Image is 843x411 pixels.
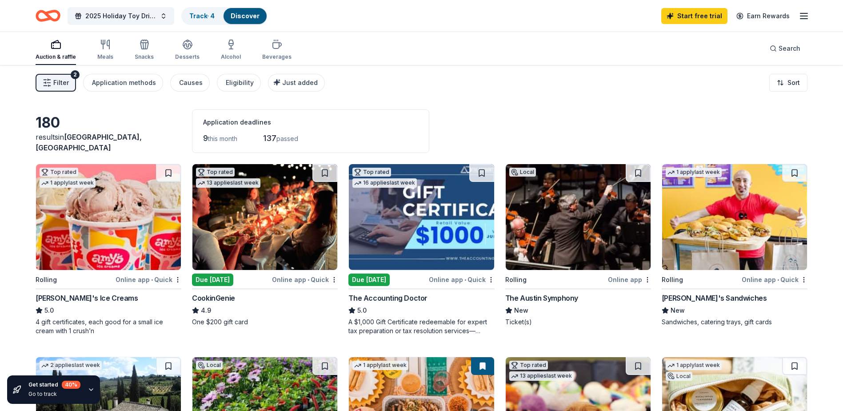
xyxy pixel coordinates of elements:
a: Discover [231,12,260,20]
span: • [777,276,779,283]
a: Image for CookinGenieTop rated13 applieslast weekDue [DATE]Online app•QuickCookinGenie4.9One $200... [192,164,338,326]
img: Image for Ike's Sandwiches [662,164,807,270]
span: Sort [787,77,800,88]
div: 4 gift certificates, each good for a small ice cream with 1 crush’n [36,318,181,335]
div: Top rated [40,168,78,177]
button: Causes [170,74,210,92]
div: Alcohol [221,53,241,60]
img: Image for The Austin Symphony [506,164,651,270]
a: Image for The Austin SymphonyLocalRollingOnline appThe Austin SymphonyNewTicket(s) [505,164,651,326]
button: Meals [97,36,113,65]
div: A $1,000 Gift Certificate redeemable for expert tax preparation or tax resolution services—recipi... [348,318,494,335]
div: Due [DATE] [348,274,390,286]
span: Search [779,43,800,54]
div: Top rated [352,168,391,177]
button: Sort [769,74,807,92]
div: 1 apply last week [40,178,96,188]
button: Track· 4Discover [181,7,268,25]
span: 9 [203,133,208,143]
span: • [308,276,309,283]
div: 13 applies last week [509,371,574,381]
span: [GEOGRAPHIC_DATA], [GEOGRAPHIC_DATA] [36,133,142,152]
div: 2 [71,70,80,79]
span: 137 [263,133,276,143]
span: Just added [282,79,318,86]
div: Auction & raffle [36,53,76,60]
a: Track· 4 [189,12,215,20]
a: Image for Amy's Ice CreamsTop rated1 applylast weekRollingOnline app•Quick[PERSON_NAME]'s Ice Cre... [36,164,181,335]
span: • [151,276,153,283]
div: Online app Quick [116,274,181,285]
div: Snacks [135,53,154,60]
span: this month [208,135,237,142]
div: Causes [179,77,203,88]
div: Online app Quick [429,274,495,285]
div: The Accounting Doctor [348,293,427,303]
div: Application deadlines [203,117,418,128]
img: Image for Amy's Ice Creams [36,164,181,270]
div: Meals [97,53,113,60]
div: Rolling [505,274,527,285]
a: Earn Rewards [731,8,795,24]
span: 4.9 [201,305,211,316]
div: The Austin Symphony [505,293,578,303]
span: • [464,276,466,283]
img: Image for CookinGenie [192,164,337,270]
div: Get started [28,381,80,389]
div: Application methods [92,77,156,88]
div: Local [196,361,223,370]
a: Image for The Accounting DoctorTop rated16 applieslast weekDue [DATE]Online app•QuickThe Accounti... [348,164,494,335]
div: Beverages [262,53,292,60]
button: Just added [268,74,325,92]
button: Alcohol [221,36,241,65]
img: Image for The Accounting Doctor [349,164,494,270]
div: Online app Quick [272,274,338,285]
a: Image for Ike's Sandwiches1 applylast weekRollingOnline app•Quick[PERSON_NAME]'s SandwichesNewSan... [662,164,807,326]
div: 180 [36,114,181,132]
div: Desserts [175,53,200,60]
div: Eligibility [226,77,254,88]
div: results [36,132,181,153]
a: Home [36,5,60,26]
span: New [671,305,685,316]
button: Filter2 [36,74,76,92]
button: Eligibility [217,74,261,92]
button: Auction & raffle [36,36,76,65]
div: 1 apply last week [666,168,722,177]
div: Top rated [509,361,548,370]
button: Search [763,40,807,57]
span: passed [276,135,298,142]
div: [PERSON_NAME]'s Ice Creams [36,293,138,303]
a: Start free trial [661,8,727,24]
button: Desserts [175,36,200,65]
div: CookinGenie [192,293,235,303]
div: [PERSON_NAME]'s Sandwiches [662,293,767,303]
span: Filter [53,77,69,88]
div: 1 apply last week [352,361,408,370]
span: 5.0 [44,305,54,316]
span: 2025 Holiday Toy Drive [85,11,156,21]
div: Local [509,168,536,177]
div: 40 % [62,381,80,389]
div: 13 applies last week [196,178,260,188]
span: New [514,305,528,316]
button: 2025 Holiday Toy Drive [68,7,174,25]
div: 16 applies last week [352,178,417,188]
div: Online app Quick [742,274,807,285]
div: Local [666,372,692,381]
div: Ticket(s) [505,318,651,326]
span: 5.0 [357,305,367,316]
div: Sandwiches, catering trays, gift cards [662,318,807,326]
div: Online app [608,274,651,285]
div: One $200 gift card [192,318,338,326]
button: Application methods [83,74,163,92]
button: Snacks [135,36,154,65]
button: Beverages [262,36,292,65]
div: Rolling [36,274,57,285]
div: 2 applies last week [40,361,102,370]
div: Top rated [196,168,235,177]
div: 1 apply last week [666,361,722,370]
div: Rolling [662,274,683,285]
div: Due [DATE] [192,274,233,286]
div: Go to track [28,391,80,398]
